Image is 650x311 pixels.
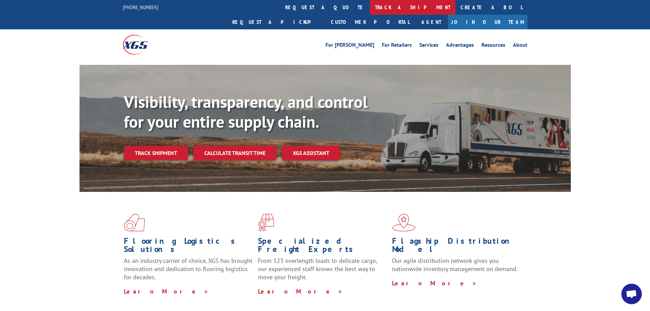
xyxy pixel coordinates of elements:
a: [PHONE_NUMBER] [123,4,158,11]
a: Agent [415,15,448,29]
h1: Flagship Distribution Model [392,237,521,257]
h1: Flooring Logistics Solutions [124,237,253,257]
a: Open chat [621,284,642,304]
a: For Retailers [382,42,412,50]
span: Our agile distribution network gives you nationwide inventory management on demand. [392,257,518,273]
a: Join Our Team [448,15,528,29]
img: xgs-icon-focused-on-flooring-red [258,214,274,231]
a: About [513,42,528,50]
a: Track shipment [124,146,188,160]
span: As an industry carrier of choice, XGS has brought innovation and dedication to flooring logistics... [124,257,252,281]
a: Learn More > [392,279,477,287]
a: For [PERSON_NAME] [326,42,374,50]
h1: Specialized Freight Experts [258,237,387,257]
b: Visibility, transparency, and control for your entire supply chain. [124,91,367,132]
a: Learn More > [258,287,343,295]
a: Learn More > [124,287,209,295]
a: Services [419,42,438,50]
img: xgs-icon-flagship-distribution-model-red [392,214,416,231]
img: xgs-icon-total-supply-chain-intelligence-red [124,214,145,231]
p: From 123 overlength loads to delicate cargo, our experienced staff knows the best way to move you... [258,257,387,287]
a: Customer Portal [326,15,415,29]
a: Request a pickup [227,15,326,29]
a: Calculate transit time [193,146,276,160]
a: Resources [481,42,505,50]
a: Advantages [446,42,474,50]
a: XGS ASSISTANT [282,146,340,160]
